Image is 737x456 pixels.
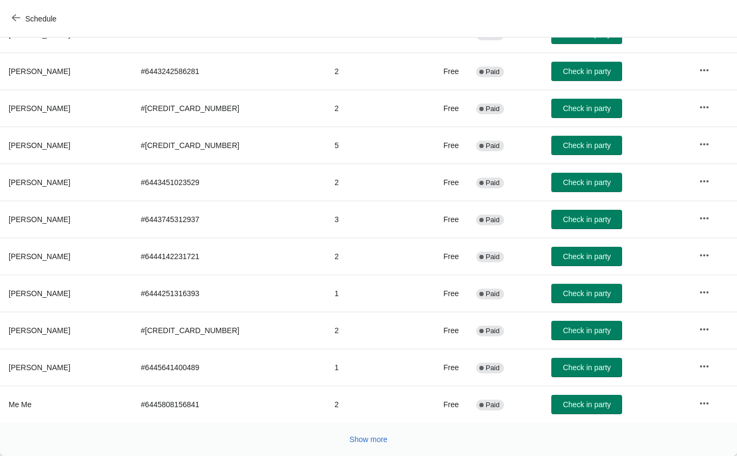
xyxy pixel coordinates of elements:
span: Check in party [563,141,611,150]
button: Check in party [551,247,622,266]
td: Free [412,275,468,312]
span: Paid [486,364,500,372]
button: Check in party [551,395,622,414]
td: Free [412,312,468,349]
td: # 6443745312937 [132,201,326,238]
button: Check in party [551,173,622,192]
span: Check in party [563,67,611,76]
button: Check in party [551,99,622,118]
button: Check in party [551,210,622,229]
td: # 6445641400489 [132,349,326,386]
span: [PERSON_NAME] [9,104,70,113]
span: Check in party [563,400,611,409]
td: 2 [326,90,412,127]
span: [PERSON_NAME] [9,363,70,372]
span: Check in party [563,363,611,372]
button: Check in party [551,284,622,303]
td: 3 [326,201,412,238]
td: # 6444251316393 [132,275,326,312]
button: Schedule [5,9,65,28]
td: 2 [326,312,412,349]
span: Paid [486,105,500,113]
td: # [CREDIT_CARD_NUMBER] [132,312,326,349]
button: Check in party [551,321,622,340]
span: Paid [486,327,500,335]
td: # 6445808156841 [132,386,326,423]
span: [PERSON_NAME] [9,67,70,76]
span: Paid [486,142,500,150]
span: [PERSON_NAME] [9,252,70,261]
td: Free [412,386,468,423]
td: Free [412,90,468,127]
td: 2 [326,164,412,201]
button: Check in party [551,136,622,155]
span: Paid [486,68,500,76]
span: Check in party [563,215,611,224]
span: Paid [486,253,500,261]
button: Check in party [551,62,622,81]
button: Show more [345,430,392,449]
td: 2 [326,238,412,275]
span: Check in party [563,326,611,335]
span: Schedule [25,14,56,23]
span: Check in party [563,178,611,187]
td: 2 [326,53,412,90]
td: # [CREDIT_CARD_NUMBER] [132,90,326,127]
td: # 6443451023529 [132,164,326,201]
td: 2 [326,386,412,423]
td: Free [412,238,468,275]
span: [PERSON_NAME] [9,141,70,150]
td: Free [412,201,468,238]
td: Free [412,349,468,386]
td: 1 [326,349,412,386]
span: Check in party [563,104,611,113]
td: Free [412,127,468,164]
span: Paid [486,179,500,187]
span: Paid [486,216,500,224]
td: Free [412,164,468,201]
span: Paid [486,290,500,298]
td: 1 [326,275,412,312]
span: Me Me [9,400,32,409]
td: # 6444142231721 [132,238,326,275]
td: Free [412,53,468,90]
td: # [CREDIT_CARD_NUMBER] [132,127,326,164]
span: [PERSON_NAME] [9,178,70,187]
span: [PERSON_NAME] [9,289,70,298]
span: Show more [349,435,388,444]
td: # 6443242586281 [132,53,326,90]
span: [PERSON_NAME] [9,326,70,335]
span: Paid [486,401,500,409]
span: Check in party [563,252,611,261]
span: Check in party [563,289,611,298]
span: [PERSON_NAME] [9,215,70,224]
button: Check in party [551,358,622,377]
td: 5 [326,127,412,164]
